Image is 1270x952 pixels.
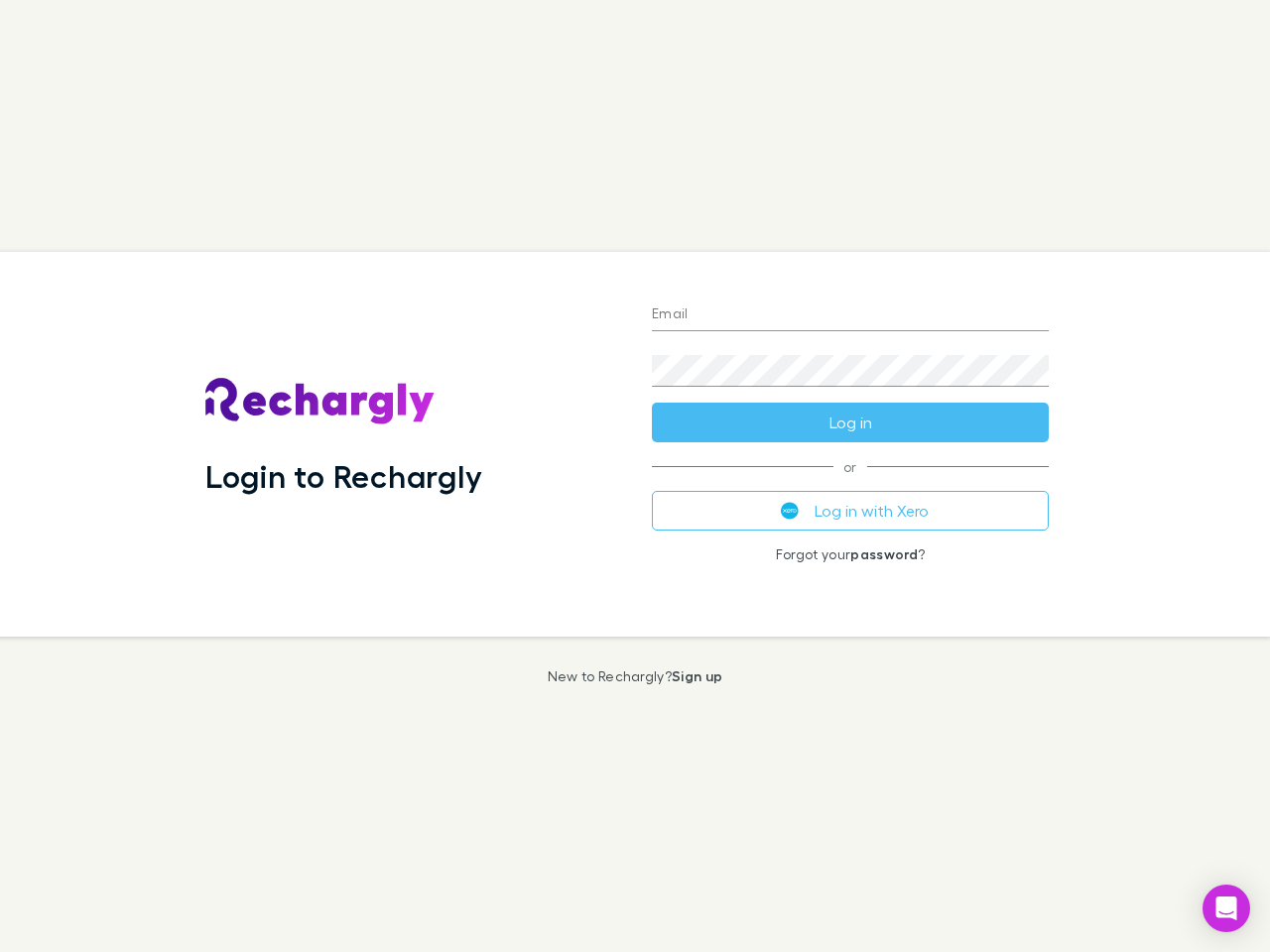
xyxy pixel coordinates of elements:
a: password [850,545,918,562]
p: Forgot your ? [652,546,1049,562]
img: Rechargly's Logo [205,378,436,425]
h1: Login to Rechargly [205,457,482,495]
button: Log in [652,403,1049,442]
p: New to Rechargly? [548,668,723,684]
img: Xero's logo [781,502,799,520]
button: Log in with Xero [652,491,1049,531]
a: Sign up [672,667,722,684]
span: or [652,466,1049,467]
div: Open Intercom Messenger [1203,885,1250,932]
